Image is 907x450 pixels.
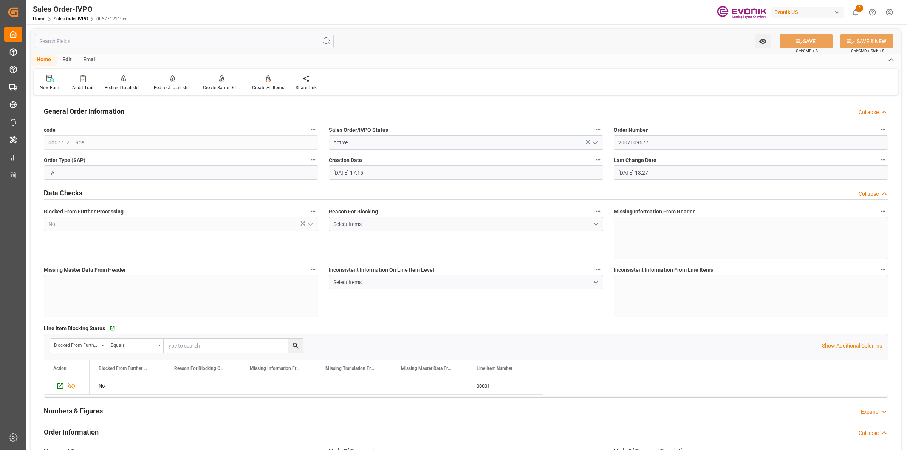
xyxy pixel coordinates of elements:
span: Order Type (SAP) [44,156,85,164]
button: open menu [329,275,603,289]
span: Line Item Number [477,366,512,371]
div: Press SPACE to select this row. [90,377,543,395]
img: Evonik-brand-mark-Deep-Purple-RGB.jpeg_1700498283.jpeg [717,6,766,19]
a: Home [33,16,45,22]
button: Missing Master Data From Header [308,264,318,274]
button: Order Number [878,125,888,135]
span: Last Change Date [614,156,656,164]
span: code [44,126,56,134]
div: Collapse [859,190,879,198]
div: Redirect to all deliveries [105,84,142,91]
div: Redirect to all shipments [154,84,192,91]
span: Missing Master Data From SAP [401,366,452,371]
button: Help Center [864,4,881,21]
div: Expand [861,408,879,416]
h2: Order Information [44,427,99,437]
h2: Data Checks [44,188,82,198]
span: Creation Date [329,156,362,164]
input: DD.MM.YYYY HH:MM [614,165,888,180]
h2: General Order Information [44,106,124,116]
span: Inconsistent Information From Line Items [614,266,713,274]
div: Select Items [333,220,593,228]
span: Blocked From Further Processing [99,366,149,371]
span: 2 [856,5,863,12]
button: open menu [589,137,601,148]
button: Blocked From Further Processing [308,206,318,216]
button: open menu [755,34,771,48]
div: Home [31,54,57,66]
button: Inconsistent Information On Line Item Level [593,264,603,274]
div: Equals [111,340,155,349]
div: Collapse [859,108,879,116]
h2: Numbers & Figures [44,406,103,416]
div: Press SPACE to select this row. [44,377,90,395]
div: Share Link [296,84,317,91]
button: Inconsistent Information From Line Items [878,264,888,274]
div: Select Items [333,278,593,286]
span: Inconsistent Information On Line Item Level [329,266,434,274]
button: Sales Order/IVPO Status [593,125,603,135]
div: 00001 [467,377,543,394]
span: Order Number [614,126,648,134]
button: open menu [304,218,316,230]
div: Create All Items [252,84,284,91]
button: show 2 new notifications [847,4,864,21]
button: code [308,125,318,135]
input: Type to search [164,339,303,353]
button: SAVE [780,34,833,48]
div: Sales Order-IVPO [33,3,127,15]
div: Evonik US [771,7,844,18]
button: search button [288,339,303,353]
a: Sales Order-IVPO [54,16,88,22]
button: Order Type (SAP) [308,155,318,165]
div: Blocked From Further Processing [54,340,99,349]
div: Email [77,54,102,66]
span: Ctrl/CMD + Shift + S [851,48,884,54]
span: Missing Information From Header [614,208,695,216]
button: Creation Date [593,155,603,165]
span: Reason For Blocking On This Line Item [174,366,225,371]
button: open menu [329,217,603,231]
span: Blocked From Further Processing [44,208,124,216]
div: Edit [57,54,77,66]
span: Ctrl/CMD + S [796,48,818,54]
input: Search Fields [35,34,334,48]
button: open menu [107,339,164,353]
div: Collapse [859,429,879,437]
div: No [99,377,156,395]
div: New Form [40,84,61,91]
p: Show Additional Columns [822,342,882,350]
span: Line Item Blocking Status [44,325,105,332]
span: Sales Order/IVPO Status [329,126,388,134]
button: Reason For Blocking [593,206,603,216]
div: Audit Trail [72,84,93,91]
button: SAVE & NEW [840,34,893,48]
div: Create Same Delivery Date [203,84,241,91]
span: Missing Information From Line Item [250,366,300,371]
span: Missing Master Data From Header [44,266,126,274]
span: Reason For Blocking [329,208,378,216]
button: open menu [50,339,107,353]
input: DD.MM.YYYY HH:MM [329,165,603,180]
button: Evonik US [771,5,847,19]
div: Action [53,366,67,371]
button: Missing Information From Header [878,206,888,216]
span: Missing Translation From Master Data [325,366,376,371]
button: Last Change Date [878,155,888,165]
